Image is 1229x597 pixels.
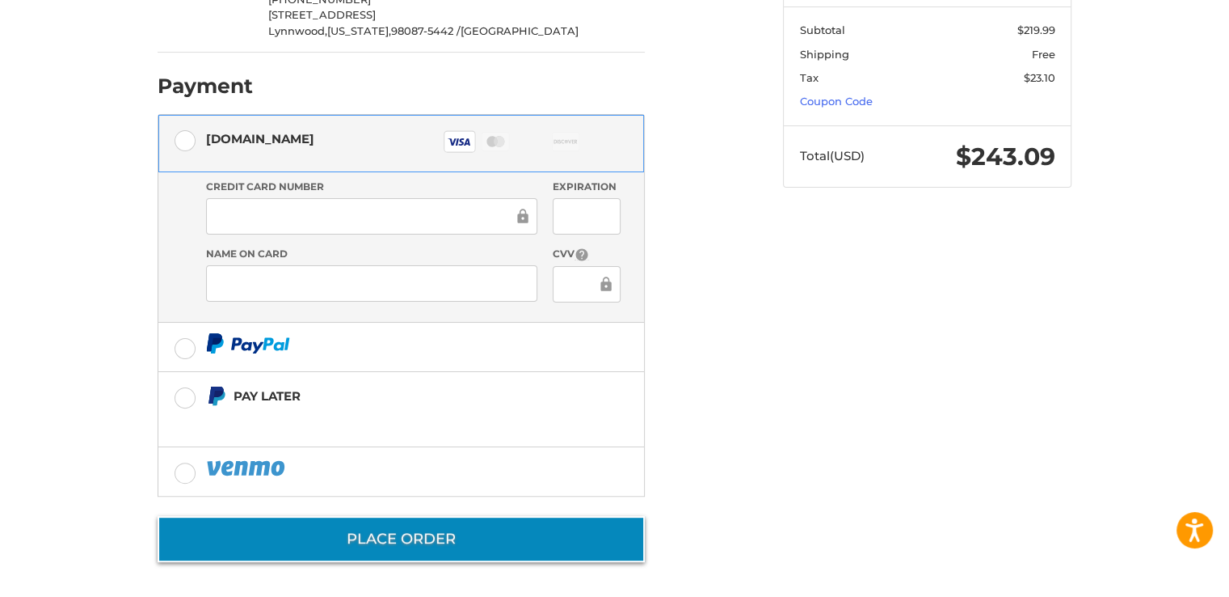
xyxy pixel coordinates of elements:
[206,125,314,152] div: [DOMAIN_NAME]
[800,95,873,108] a: Coupon Code
[956,142,1055,171] span: $243.09
[206,413,544,427] iframe: PayPal Message 1
[800,148,865,163] span: Total (USD)
[800,48,849,61] span: Shipping
[158,516,645,562] button: Place Order
[206,333,290,354] img: PayPal icon
[461,24,579,37] span: [GEOGRAPHIC_DATA]
[800,71,819,84] span: Tax
[553,247,620,262] label: CVV
[1024,71,1055,84] span: $23.10
[206,458,288,478] img: PayPal icon
[391,24,461,37] span: 98087-5442 /
[800,23,845,36] span: Subtotal
[1017,23,1055,36] span: $219.99
[1032,48,1055,61] span: Free
[327,24,391,37] span: [US_STATE],
[268,8,376,21] span: [STREET_ADDRESS]
[206,247,537,261] label: Name on Card
[206,386,226,406] img: Pay Later icon
[268,24,327,37] span: Lynnwood,
[158,74,253,99] h2: Payment
[553,180,620,194] label: Expiration
[234,383,543,409] div: Pay Later
[206,180,537,194] label: Credit Card Number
